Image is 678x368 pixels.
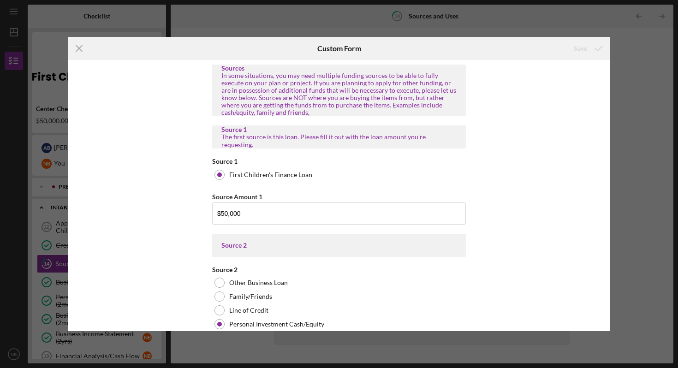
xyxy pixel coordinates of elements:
div: Source 1 [212,158,466,165]
label: Line of Credit [229,307,268,314]
label: First Children's Finance Loan [229,171,312,178]
label: Other Business Loan [229,279,288,286]
div: Save [574,39,587,58]
div: Sources [221,65,457,72]
div: The first source is this loan. Please fill it out with the loan amount you're requesting. [221,133,457,148]
label: Source Amount 1 [212,193,262,201]
div: Source 2 [221,242,457,249]
h6: Custom Form [317,44,361,53]
div: Source 1 [221,126,457,133]
div: Source 2 [212,266,466,273]
div: In some situations, you may need multiple funding sources to be able to fully execute on your pla... [221,72,457,117]
label: Personal Investment Cash/Equity [229,321,324,328]
button: Save [565,39,610,58]
label: Family/Friends [229,293,272,300]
